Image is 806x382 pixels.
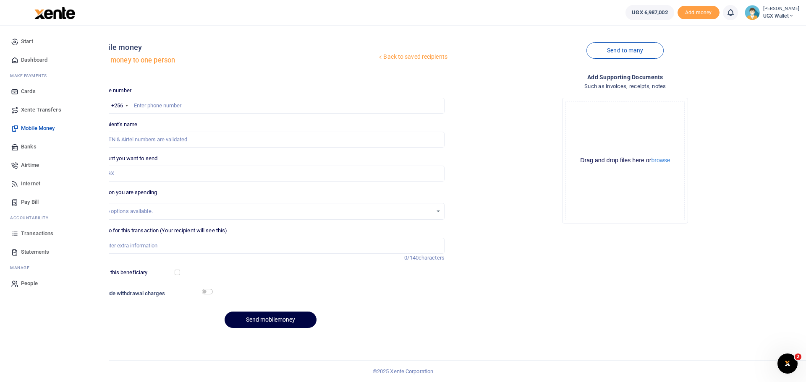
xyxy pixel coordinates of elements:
[7,101,102,119] a: Xente Transfers
[97,188,157,197] label: Reason you are spending
[21,229,53,238] span: Transactions
[795,353,801,360] span: 2
[21,198,39,206] span: Pay Bill
[562,98,688,223] div: File Uploader
[21,161,39,169] span: Airtime
[377,49,448,65] a: Back to saved recipients
[745,5,799,20] a: profile-user [PERSON_NAME] UGX Wallet
[21,87,36,96] span: Cards
[97,120,138,129] label: Recipient's name
[7,69,102,82] li: M
[622,5,677,20] li: Wallet ballance
[16,215,48,221] span: countability
[763,5,799,13] small: [PERSON_NAME]
[93,43,377,52] h4: Mobile money
[7,261,102,274] li: M
[97,98,131,113] div: Uganda: +256
[14,265,30,271] span: anage
[97,226,228,235] label: Memo for this transaction (Your recipient will see this)
[14,73,47,79] span: ake Payments
[625,5,674,20] a: UGX 6,987,002
[651,157,670,163] button: browse
[93,56,377,65] h5: Send money to one person
[7,274,102,293] a: People
[632,8,667,17] span: UGX 6,987,002
[21,143,37,151] span: Banks
[7,224,102,243] a: Transactions
[678,9,720,15] a: Add money
[7,32,102,51] a: Start
[21,106,61,114] span: Xente Transfers
[21,37,33,46] span: Start
[97,98,445,114] input: Enter phone number
[34,9,75,16] a: logo-small logo-large logo-large
[97,166,445,182] input: UGX
[566,156,684,164] div: Drag and drop files here or
[111,101,123,110] div: +256
[419,255,445,261] span: characters
[97,268,147,277] label: Save this beneficiary
[97,132,445,148] input: MTN & Airtel numbers are validated
[586,42,664,59] a: Send to many
[21,279,38,288] span: People
[763,12,799,20] span: UGX Wallet
[7,51,102,69] a: Dashboard
[451,82,799,91] h4: Such as invoices, receipts, notes
[21,56,47,64] span: Dashboard
[777,353,798,374] iframe: Intercom live chat
[451,73,799,82] h4: Add supporting Documents
[97,238,445,254] input: Enter extra information
[97,290,209,297] h6: Include withdrawal charges
[21,179,40,188] span: Internet
[7,119,102,138] a: Mobile Money
[7,211,102,224] li: Ac
[34,7,75,19] img: logo-large
[7,156,102,174] a: Airtime
[678,6,720,20] span: Add money
[21,248,49,256] span: Statements
[745,5,760,20] img: profile-user
[404,255,419,261] span: 0/140
[97,86,131,95] label: Phone number
[7,138,102,156] a: Banks
[21,124,55,133] span: Mobile Money
[7,243,102,261] a: Statements
[7,193,102,211] a: Pay Bill
[7,82,102,101] a: Cards
[678,6,720,20] li: Toup your wallet
[7,174,102,193] a: Internet
[97,154,157,163] label: Amount you want to send
[103,207,432,216] div: No options available.
[225,312,317,328] button: Send mobilemoney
